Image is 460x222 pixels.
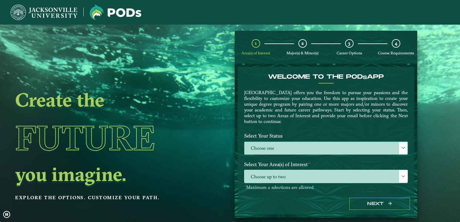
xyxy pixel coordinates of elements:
label: Select Your Status [240,130,412,142]
span: 1 [255,40,257,46]
span: Area(s) of Interest [241,51,270,55]
label: Select Your Area(s) of Interest [240,159,412,170]
span: Choose up to two [244,170,408,183]
p: Maximum 2 selections are allowed [244,185,408,190]
button: Next [349,198,410,210]
sup: ⋆ [308,161,310,165]
span: Major(s) & Minor(s) [287,51,318,55]
span: 4 [395,40,397,46]
p: Explore the options. Customize your path. [15,193,192,202]
p: [GEOGRAPHIC_DATA] offers you the freedom to pursue your passions and the flexibility to customize... [244,90,408,124]
sub: s [363,75,367,80]
h2: Create the [15,91,192,108]
h4: Welcome to the POD app [244,73,408,80]
span: 3 [348,40,350,46]
h1: Future [15,110,192,166]
img: Jacksonville University logo [90,5,141,20]
img: Jacksonville University logo [11,5,77,20]
h2: you imagine. [15,166,192,183]
span: Course Requirements [378,51,414,55]
span: 2 [301,40,304,46]
span: Career Options [337,51,362,55]
sup: ⋆ [244,184,246,188]
label: Choose one [244,142,408,155]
